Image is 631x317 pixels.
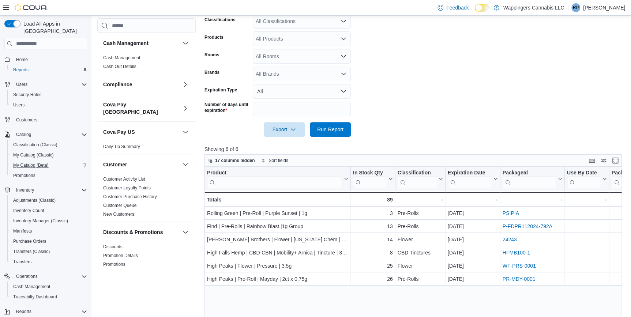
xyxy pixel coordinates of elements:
div: Discounts & Promotions [97,242,196,272]
span: Customer Activity List [103,176,145,182]
button: Customers [1,114,90,125]
a: Customer Loyalty Points [103,185,151,190]
span: Manifests [13,228,32,234]
button: Cova Pay US [103,128,180,136]
button: Inventory Manager (Classic) [7,216,90,226]
a: Customer Activity List [103,177,145,182]
label: Expiration Type [204,87,237,93]
a: Transfers [10,257,34,266]
span: RP [573,3,579,12]
span: Operations [16,273,38,279]
span: Home [13,54,87,64]
div: Product [207,170,342,177]
button: Cash Management [103,39,180,47]
span: Reports [13,307,87,316]
img: Cova [15,4,48,11]
button: Catalog [13,130,34,139]
h3: Customer [103,161,127,168]
a: Feedback [435,0,472,15]
a: Adjustments (Classic) [10,196,59,205]
button: Classification [397,170,443,188]
a: Classification (Classic) [10,140,60,149]
span: My Catalog (Beta) [13,162,49,168]
div: High Peaks | Pre-Roll | Mayday | 2ct x 0.75g [207,275,348,284]
div: - [397,195,443,204]
button: Cova Pay US [181,128,190,136]
span: Reports [10,65,87,74]
div: High Falls Hemp | CBD-CBN | Mobility+ Arnica | Tincture | 30ml [207,249,348,257]
div: Expiration Date [447,170,492,177]
button: 17 columns hidden [205,156,258,165]
div: Pre-Rolls [397,275,443,284]
span: Inventory Count [10,206,87,215]
button: Cova Pay [GEOGRAPHIC_DATA] [181,104,190,113]
div: Customer [97,175,196,222]
div: In Stock Qty [353,170,387,188]
div: Cash Management [97,53,196,74]
label: Products [204,34,224,40]
button: Discounts & Promotions [181,228,190,237]
div: Product [207,170,342,188]
button: Cash Management [181,39,190,48]
a: My Catalog (Beta) [10,161,52,170]
span: Operations [13,272,87,281]
button: Compliance [103,81,180,88]
span: Transfers (Classic) [13,249,50,254]
button: Cash Management [7,282,90,292]
span: My Catalog (Classic) [10,151,87,159]
span: Cash Out Details [103,64,136,69]
button: Transfers [7,257,90,267]
span: Run Report [317,126,343,133]
p: | [567,3,568,12]
a: Daily Tip Summary [103,144,140,149]
a: Promotions [103,262,125,267]
span: Customers [13,115,87,124]
span: Security Roles [13,92,41,98]
div: 14 [353,235,393,244]
button: Users [1,79,90,90]
button: Compliance [181,80,190,89]
p: [PERSON_NAME] [583,3,625,12]
button: Discounts & Promotions [103,229,180,236]
span: Purchase Orders [10,237,87,246]
a: PSIPIA [502,211,519,216]
span: Promotions [13,173,35,178]
span: Feedback [446,4,469,11]
div: Cova Pay US [97,142,196,154]
button: Cova Pay [GEOGRAPHIC_DATA] [103,101,180,116]
span: Purchase Orders [13,238,46,244]
button: Operations [1,271,90,282]
label: Number of days until expiration [204,102,250,113]
button: Reports [13,307,34,316]
div: [DATE] [447,235,497,244]
button: Operations [13,272,41,281]
div: 26 [353,275,393,284]
span: My Catalog (Classic) [13,152,54,158]
button: My Catalog (Beta) [7,160,90,170]
button: Run Report [310,122,351,137]
span: Customers [16,117,37,123]
span: New Customers [103,211,134,217]
div: - [447,195,497,204]
div: Find | Pre-Rolls | Rainbow Blast |1g Group [207,222,348,231]
div: Package URL [502,170,556,188]
h3: Cash Management [103,39,149,47]
span: Cash Management [10,282,87,291]
div: PackageId [502,170,556,177]
label: Classifications [204,17,236,23]
span: Adjustments (Classic) [13,197,56,203]
button: PackageId [502,170,562,188]
button: Open list of options [341,18,346,24]
span: Reports [16,309,31,314]
a: Customer Queue [103,203,136,208]
span: Inventory Manager (Classic) [13,218,68,224]
span: My Catalog (Beta) [10,161,87,170]
a: Customers [13,116,40,124]
a: Traceabilty Dashboard [10,293,60,301]
span: Load All Apps in [GEOGRAPHIC_DATA] [20,20,87,35]
button: Open list of options [341,36,346,42]
span: Users [10,101,87,109]
a: My Catalog (Classic) [10,151,57,159]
